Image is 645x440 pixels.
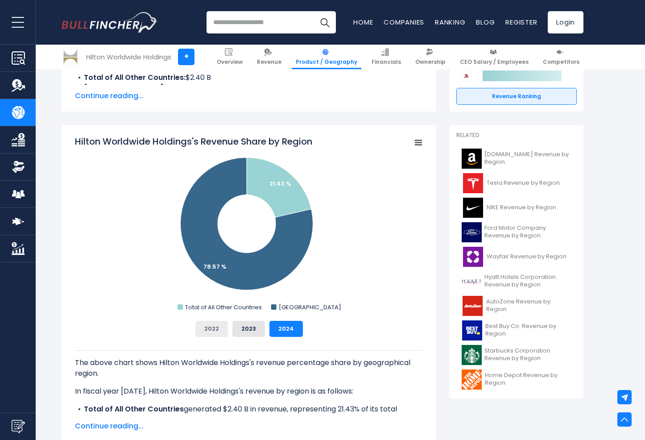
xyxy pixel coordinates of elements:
span: Ownership [415,58,446,66]
span: Continue reading... [75,91,423,101]
button: 2022 [195,321,228,337]
a: Home Depot Revenue by Region [456,367,577,392]
p: In fiscal year [DATE], Hilton Worldwide Holdings's revenue by region is as follows: [75,386,423,397]
a: Revenue [253,45,285,69]
img: NKE logo [462,198,484,218]
span: CEO Salary / Employees [460,58,529,66]
text: 21.43 % [269,179,291,188]
a: Starbucks Corporation Revenue by Region [456,343,577,367]
img: AMZN logo [462,149,482,169]
button: Search [314,11,336,33]
a: Home [353,17,373,27]
img: HD logo [462,369,482,390]
img: BBY logo [462,320,483,340]
button: 2023 [232,321,265,337]
text: Total of All Other Countries [185,303,262,311]
a: Hyatt Hotels Corporation Revenue by Region [456,269,577,294]
a: Companies [384,17,424,27]
span: Financials [372,58,401,66]
img: AZO logo [462,296,484,316]
a: Financials [368,45,405,69]
img: Bullfincher logo [62,12,158,33]
a: Overview [213,45,247,69]
li: $2.40 B [75,72,423,83]
img: Marriott International competitors logo [461,71,471,81]
a: [DOMAIN_NAME] Revenue by Region [456,146,577,171]
p: Related [456,132,577,139]
span: Tesla Revenue by Region [487,179,560,187]
span: Competitors [543,58,579,66]
a: Best Buy Co. Revenue by Region [456,318,577,343]
a: Blog [476,17,495,27]
img: H logo [462,271,482,291]
span: Product / Geography [296,58,357,66]
span: Starbucks Corporation Revenue by Region [484,347,571,362]
span: AutoZone Revenue by Region [486,298,571,313]
a: CEO Salary / Employees [456,45,533,69]
b: Total of All Other Countries: [84,72,186,83]
a: AutoZone Revenue by Region [456,294,577,318]
img: F logo [462,222,482,242]
a: Product / Geography [292,45,361,69]
text: [GEOGRAPHIC_DATA] [279,303,341,311]
img: SBUX logo [462,345,482,365]
button: 2024 [269,321,303,337]
span: Continue reading... [75,421,423,432]
a: Register [505,17,537,27]
text: 78.57 % [203,262,227,271]
div: Hilton Worldwide Holdings [86,52,171,62]
a: Go to homepage [62,12,157,33]
b: Total of All Other Countries [84,404,184,414]
span: Home Depot Revenue by Region [485,372,571,387]
a: Login [548,11,583,33]
span: Ford Motor Company Revenue by Region [484,224,571,240]
span: Best Buy Co. Revenue by Region [485,323,571,338]
b: [GEOGRAPHIC_DATA]: [84,83,165,93]
img: Ownership [12,160,25,174]
a: Tesla Revenue by Region [456,171,577,195]
span: [DOMAIN_NAME] Revenue by Region [484,151,571,166]
li: generated $2.40 B in revenue, representing 21.43% of its total revenue. [75,404,423,425]
tspan: Hilton Worldwide Holdings's Revenue Share by Region [75,135,312,148]
a: Wayfair Revenue by Region [456,245,577,269]
a: Revenue Ranking [456,88,577,105]
a: Ford Motor Company Revenue by Region [456,220,577,245]
a: Competitors [539,45,583,69]
a: Ranking [435,17,465,27]
span: Hyatt Hotels Corporation Revenue by Region [484,274,571,289]
span: Overview [217,58,243,66]
p: The above chart shows Hilton Worldwide Holdings's revenue percentage share by geographical region. [75,357,423,379]
span: NIKE Revenue by Region [487,204,556,212]
a: Ownership [411,45,450,69]
img: HLT logo [62,48,79,65]
img: TSLA logo [462,173,484,193]
a: NIKE Revenue by Region [456,195,577,220]
img: W logo [462,247,484,267]
li: $8.78 B [75,83,423,94]
span: Wayfair Revenue by Region [487,253,566,261]
svg: Hilton Worldwide Holdings's Revenue Share by Region [75,135,423,314]
a: + [178,49,194,65]
span: Revenue [257,58,281,66]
